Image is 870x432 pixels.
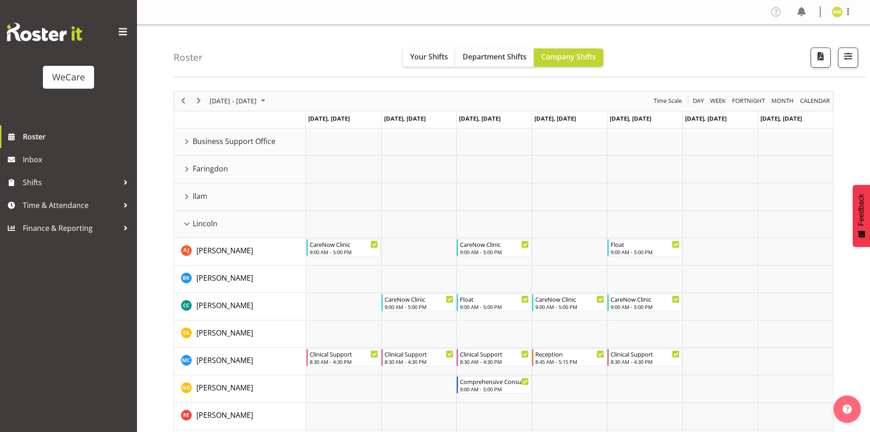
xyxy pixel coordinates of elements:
a: [PERSON_NAME] [196,300,253,311]
span: Shifts [23,176,119,189]
div: 9:00 AM - 5:00 PM [460,248,529,256]
span: [DATE], [DATE] [534,114,576,123]
div: Charlotte Courtney"s event - CareNow Clinic Begin From Friday, October 10, 2025 at 9:00:00 AM GMT... [607,294,682,311]
span: [DATE], [DATE] [685,114,727,123]
div: Mary Childs"s event - Clinical Support Begin From Tuesday, October 7, 2025 at 8:30:00 AM GMT+13:0... [381,349,456,366]
button: Timeline Month [770,95,796,107]
span: Lincoln [193,218,217,229]
span: [DATE], [DATE] [459,114,501,123]
div: CareNow Clinic [611,294,680,304]
div: Float [611,240,680,249]
div: Amy Johannsen"s event - CareNow Clinic Begin From Wednesday, October 8, 2025 at 9:00:00 AM GMT+13... [457,239,531,256]
div: 9:00 AM - 5:00 PM [385,303,453,310]
button: Company Shifts [534,48,603,67]
span: Inbox [23,153,132,166]
span: [PERSON_NAME] [196,383,253,393]
button: Next [193,95,205,107]
td: Rachel Els resource [174,403,306,430]
span: Department Shifts [463,52,527,62]
span: Fortnight [731,95,766,107]
div: Float [460,294,529,304]
h4: Roster [174,52,203,63]
a: [PERSON_NAME] [196,410,253,421]
td: Brian Ko resource [174,266,306,293]
a: [PERSON_NAME] [196,382,253,393]
div: Mary Childs"s event - Clinical Support Begin From Friday, October 10, 2025 at 8:30:00 AM GMT+13:0... [607,349,682,366]
span: [DATE], [DATE] [610,114,651,123]
div: Charlotte Courtney"s event - CareNow Clinic Begin From Tuesday, October 7, 2025 at 9:00:00 AM GMT... [381,294,456,311]
img: help-xxl-2.png [843,405,852,414]
span: [PERSON_NAME] [196,245,253,256]
div: Natasha Ottley"s event - Comprehensive Consult Begin From Wednesday, October 8, 2025 at 9:00:00 A... [457,376,531,394]
a: [PERSON_NAME] [196,272,253,283]
div: 9:00 AM - 5:00 PM [460,385,529,393]
div: Charlotte Courtney"s event - Float Begin From Wednesday, October 8, 2025 at 9:00:00 AM GMT+13:00 ... [457,294,531,311]
td: Ilam resource [174,183,306,211]
button: Time Scale [652,95,684,107]
div: WeCare [52,70,85,84]
img: Rosterit website logo [7,23,82,41]
div: Amy Johannsen"s event - Float Begin From Friday, October 10, 2025 at 9:00:00 AM GMT+13:00 Ends At... [607,239,682,256]
div: Mary Childs"s event - Clinical Support Begin From Wednesday, October 8, 2025 at 8:30:00 AM GMT+13... [457,349,531,366]
button: Department Shifts [455,48,534,67]
span: [DATE], [DATE] [384,114,426,123]
div: previous period [175,91,191,111]
div: CareNow Clinic [385,294,453,304]
span: Time & Attendance [23,198,119,212]
button: Timeline Day [691,95,706,107]
td: Lincoln resource [174,211,306,238]
div: 9:00 AM - 5:00 PM [535,303,604,310]
td: Mary Childs resource [174,348,306,375]
span: Month [770,95,795,107]
span: Time Scale [653,95,683,107]
button: Previous [177,95,190,107]
div: CareNow Clinic [460,240,529,249]
button: Month [799,95,832,107]
div: 9:00 AM - 5:00 PM [460,303,529,310]
button: Timeline Week [709,95,728,107]
button: Your Shifts [403,48,455,67]
a: [PERSON_NAME] [196,245,253,256]
span: [PERSON_NAME] [196,355,253,365]
span: Finance & Reporting [23,221,119,235]
span: Week [709,95,727,107]
td: Natasha Ottley resource [174,375,306,403]
td: Ena Advincula resource [174,320,306,348]
div: Mary Childs"s event - Reception Begin From Thursday, October 9, 2025 at 8:45:00 AM GMT+13:00 Ends... [532,349,606,366]
div: 8:30 AM - 4:30 PM [385,358,453,365]
span: [DATE], [DATE] [308,114,350,123]
div: Clinical Support [611,349,680,358]
td: Charlotte Courtney resource [174,293,306,320]
td: Business Support Office resource [174,128,306,156]
td: Amy Johannsen resource [174,238,306,266]
span: Business Support Office [193,136,275,147]
a: [PERSON_NAME] [196,355,253,366]
div: October 06 - 12, 2025 [206,91,271,111]
div: CareNow Clinic [535,294,604,304]
div: 9:00 AM - 5:00 PM [611,248,680,256]
span: calendar [799,95,831,107]
div: Amy Johannsen"s event - CareNow Clinic Begin From Monday, October 6, 2025 at 9:00:00 AM GMT+13:00... [306,239,381,256]
span: [PERSON_NAME] [196,273,253,283]
div: Clinical Support [385,349,453,358]
span: Company Shifts [541,52,596,62]
span: Your Shifts [410,52,448,62]
button: Download a PDF of the roster according to the set date range. [811,48,831,68]
div: Comprehensive Consult [460,377,529,386]
span: Feedback [857,194,865,226]
span: [PERSON_NAME] [196,410,253,420]
span: [DATE], [DATE] [760,114,802,123]
div: 9:00 AM - 5:00 PM [611,303,680,310]
div: next period [191,91,206,111]
span: Day [692,95,705,107]
button: Filter Shifts [838,48,858,68]
div: Clinical Support [460,349,529,358]
span: [PERSON_NAME] [196,300,253,310]
div: CareNow Clinic [310,240,379,249]
div: Clinical Support [310,349,379,358]
div: 8:30 AM - 4:30 PM [611,358,680,365]
div: Reception [535,349,604,358]
span: [DATE] - [DATE] [209,95,258,107]
button: Feedback - Show survey [853,185,870,247]
td: Faringdon resource [174,156,306,183]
